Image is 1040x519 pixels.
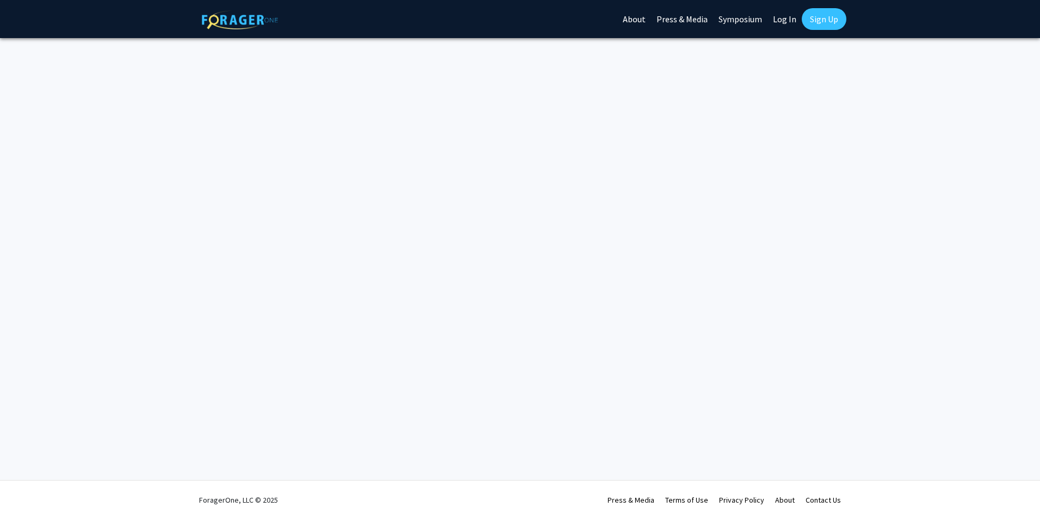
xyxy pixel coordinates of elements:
[802,8,846,30] a: Sign Up
[665,495,708,505] a: Terms of Use
[608,495,654,505] a: Press & Media
[719,495,764,505] a: Privacy Policy
[806,495,841,505] a: Contact Us
[775,495,795,505] a: About
[199,481,278,519] div: ForagerOne, LLC © 2025
[202,10,278,29] img: ForagerOne Logo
